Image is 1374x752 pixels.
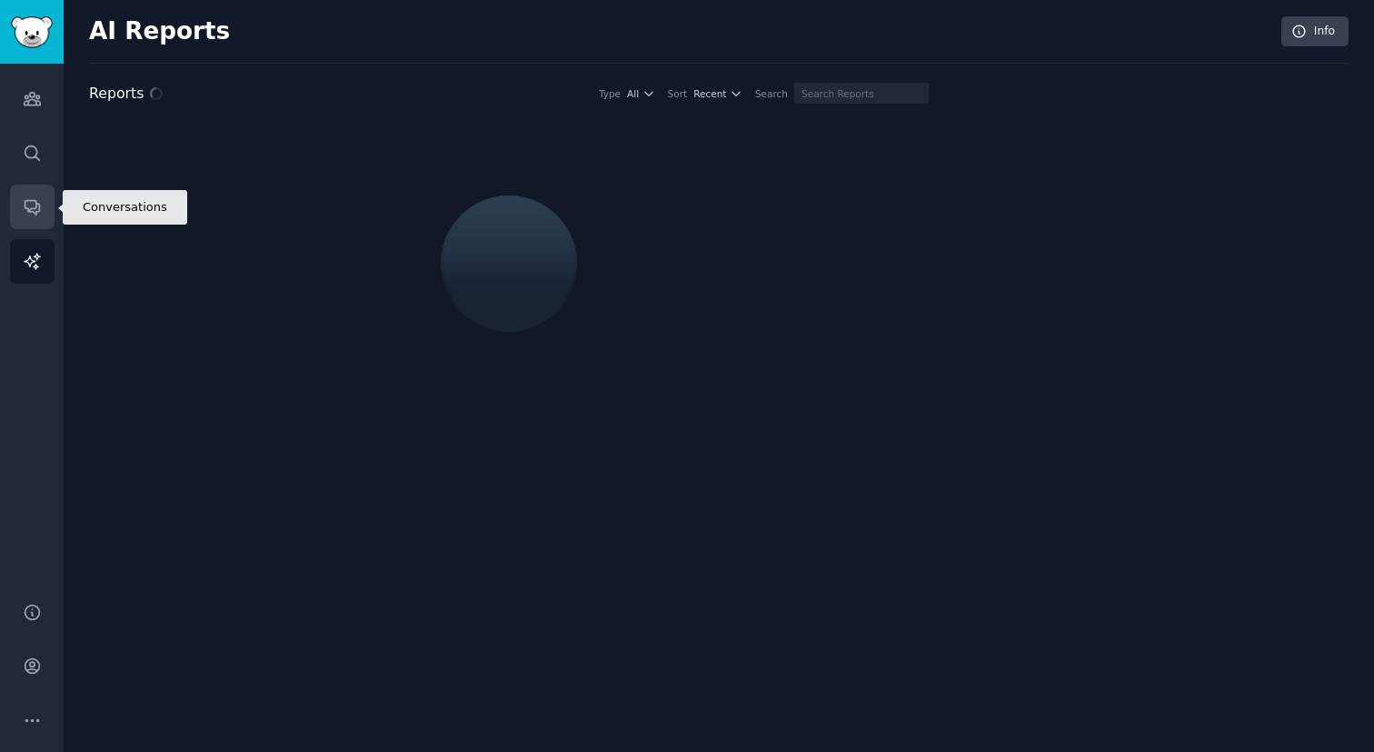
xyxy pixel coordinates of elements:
div: Sort [668,87,688,100]
span: All [627,87,639,100]
button: All [627,87,655,100]
h2: Reports [89,83,144,105]
input: Search Reports [794,83,929,104]
h2: AI Reports [89,17,230,46]
a: Info [1281,16,1349,47]
button: Recent [693,87,742,100]
div: Search [755,87,788,100]
div: Type [599,87,621,100]
img: GummySearch logo [11,16,53,48]
span: Recent [693,87,726,100]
